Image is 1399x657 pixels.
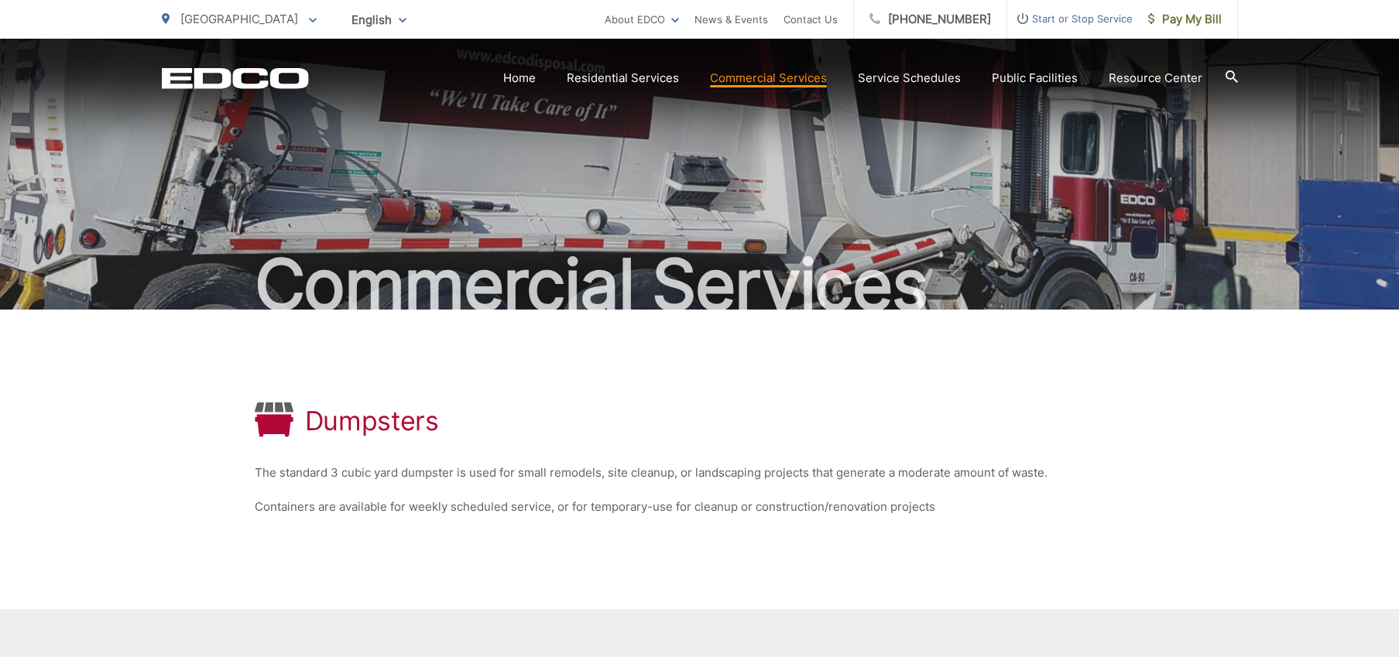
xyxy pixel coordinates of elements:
a: Contact Us [784,10,838,29]
p: The standard 3 cubic yard dumpster is used for small remodels, site cleanup, or landscaping proje... [255,464,1145,482]
a: About EDCO [605,10,679,29]
a: Resource Center [1109,69,1202,87]
span: [GEOGRAPHIC_DATA] [180,12,298,26]
span: Pay My Bill [1148,10,1222,29]
a: Home [503,69,536,87]
h2: Commercial Services [162,246,1238,323]
a: Residential Services [567,69,679,87]
h1: Dumpsters [305,405,439,436]
p: Containers are available for weekly scheduled service, or for temporary-use for cleanup or constr... [255,498,1145,516]
a: Public Facilities [992,69,1078,87]
a: Service Schedules [858,69,961,87]
span: English [340,6,418,33]
a: News & Events [694,10,768,29]
a: EDCD logo. Return to the homepage. [162,67,309,89]
a: Commercial Services [710,69,827,87]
